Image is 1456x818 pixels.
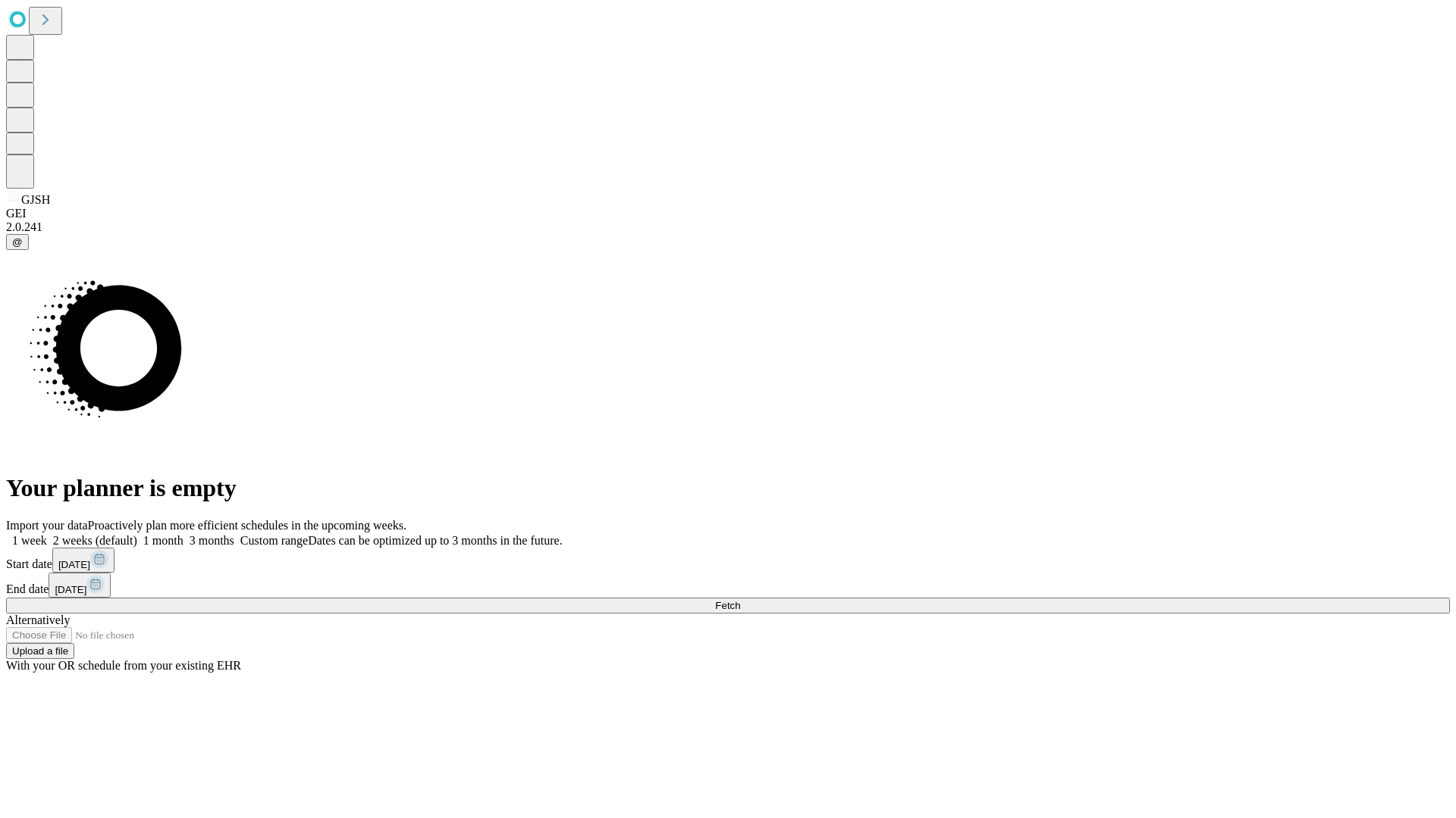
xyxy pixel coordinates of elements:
span: Dates can be optimized up to 3 months in the future. [308,534,562,547]
span: Custom range [240,534,308,547]
span: Alternatively [6,613,70,626]
span: Proactively plan more efficient schedules in the upcoming weeks. [88,519,406,532]
span: 3 months [190,534,234,547]
span: Fetch [715,600,740,611]
div: End date [6,573,1450,598]
button: Fetch [6,598,1450,613]
button: [DATE] [49,573,111,598]
div: 2.0.241 [6,220,1450,234]
span: [DATE] [55,584,86,595]
h1: Your planner is empty [6,474,1450,502]
button: [DATE] [52,548,115,573]
span: Import your data [6,519,88,532]
span: [DATE] [58,559,90,570]
span: GJSH [21,193,50,206]
span: 1 week [12,534,47,547]
span: @ [12,236,23,248]
button: Upload a file [6,643,74,659]
span: 2 weeks (default) [53,534,137,547]
span: 1 month [143,534,184,547]
button: @ [6,234,29,250]
div: Start date [6,548,1450,573]
span: With your OR schedule from your existing EHR [6,659,241,672]
div: GEI [6,207,1450,220]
